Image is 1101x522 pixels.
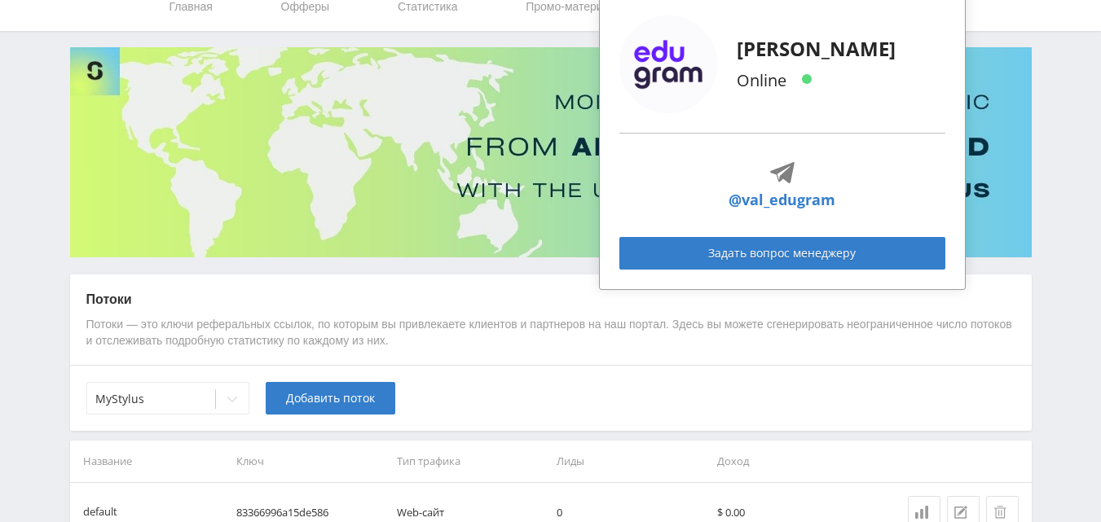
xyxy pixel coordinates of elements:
th: Доход [711,441,871,482]
div: default [83,503,117,522]
img: edugram_logo.png [619,15,717,113]
img: Banner [70,47,1032,257]
th: Лиды [550,441,711,482]
th: Ключ [230,441,390,482]
p: Потоки — это ключи реферальных ссылок, по которым вы привлекаете клиентов и партнеров на наш порт... [86,317,1015,349]
button: Добавить поток [266,382,395,415]
th: Тип трафика [390,441,551,482]
p: Online [737,68,896,93]
th: Название [70,441,231,482]
a: @val_edugram [729,189,835,211]
span: Добавить поток [286,392,375,405]
p: [PERSON_NAME] [737,36,896,62]
a: Задать вопрос менеджеру [619,237,945,270]
p: Потоки [86,291,1015,309]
